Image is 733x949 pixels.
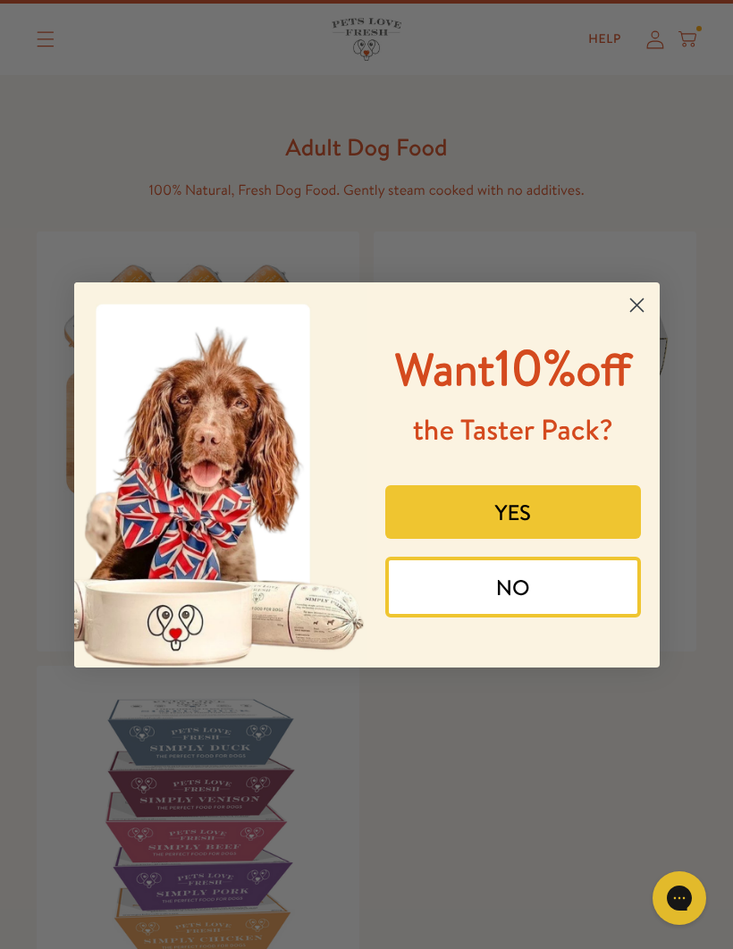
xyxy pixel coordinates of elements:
button: YES [385,485,641,539]
span: Want [395,339,495,400]
span: off [576,339,631,400]
iframe: Gorgias live chat messenger [644,865,715,931]
button: NO [385,557,641,617]
button: Close dialog [621,290,653,321]
img: 8afefe80-1ef6-417a-b86b-9520c2248d41.jpeg [74,282,367,668]
span: the Taster Pack? [413,410,613,449]
span: 10% [395,332,632,401]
